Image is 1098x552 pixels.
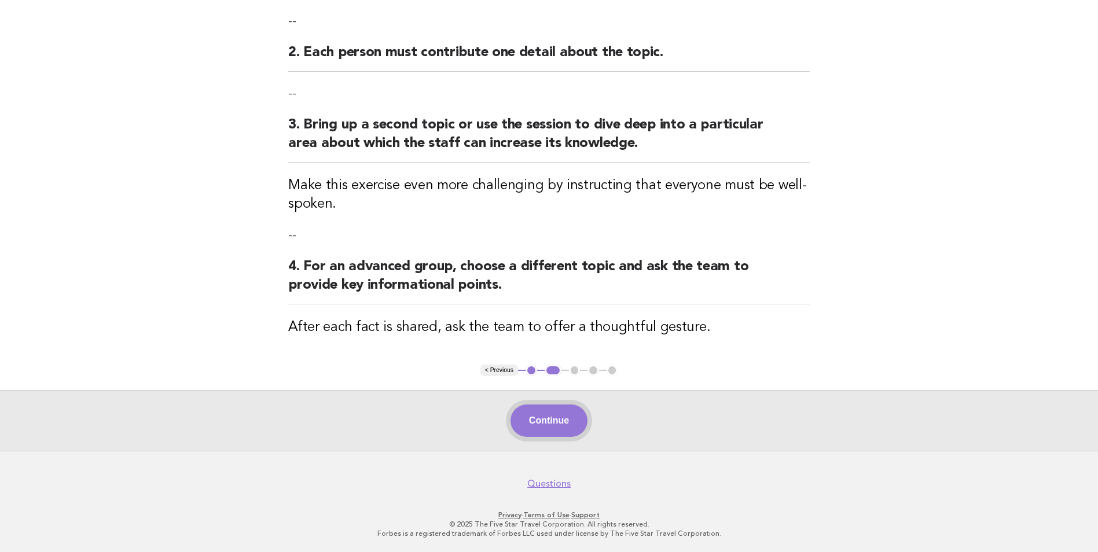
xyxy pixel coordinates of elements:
p: Forbes is a registered trademark of Forbes LLC used under license by The Five Star Travel Corpora... [195,529,904,538]
p: © 2025 The Five Star Travel Corporation. All rights reserved. [195,520,904,529]
h2: 4. For an advanced group, choose a different topic and ask the team to provide key informational ... [288,257,810,304]
a: Questions [527,478,571,490]
button: < Previous [480,365,518,376]
h3: After each fact is shared, ask the team to offer a thoughtful gesture. [288,318,810,337]
a: Privacy [498,511,522,519]
p: -- [288,227,810,244]
p: -- [288,86,810,102]
h3: Make this exercise even more challenging by instructing that everyone must be well-spoken. [288,176,810,214]
h2: 3. Bring up a second topic or use the session to dive deep into a particular area about which the... [288,116,810,163]
p: -- [288,13,810,30]
button: 1 [526,365,537,376]
a: Support [571,511,600,519]
button: 2 [545,365,561,376]
p: · · [195,510,904,520]
h2: 2. Each person must contribute one detail about the topic. [288,43,810,72]
button: Continue [511,404,587,437]
a: Terms of Use [523,511,570,519]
